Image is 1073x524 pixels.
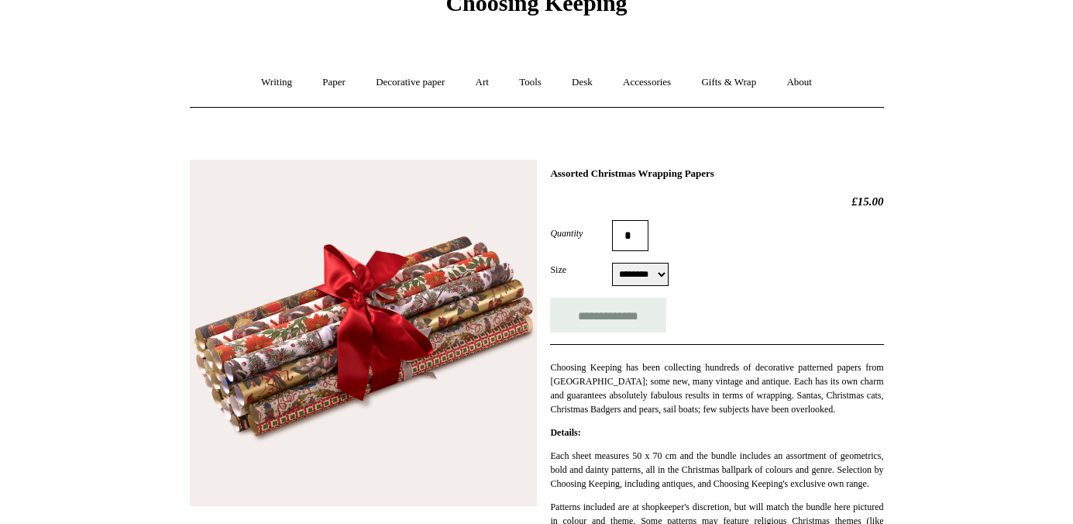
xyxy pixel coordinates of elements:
a: About [772,62,826,103]
a: Paper [308,62,359,103]
a: Accessories [609,62,685,103]
a: Art [462,62,503,103]
a: Writing [247,62,306,103]
h1: Assorted Christmas Wrapping Papers [550,167,883,180]
label: Quantity [550,226,612,240]
a: Tools [505,62,555,103]
p: Choosing Keeping has been collecting hundreds of decorative patterned papers from [GEOGRAPHIC_DAT... [550,360,883,416]
a: Decorative paper [362,62,459,103]
label: Size [550,263,612,277]
strong: Details: [550,427,580,438]
a: Choosing Keeping [445,2,627,13]
h2: £15.00 [550,195,883,209]
a: Desk [558,62,607,103]
a: Gifts & Wrap [687,62,770,103]
p: Each sheet measures 50 x 70 cm and the bundle includes an assortment of geometrics, bold and dain... [550,449,883,491]
img: Assorted Christmas Wrapping Papers [190,160,537,507]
